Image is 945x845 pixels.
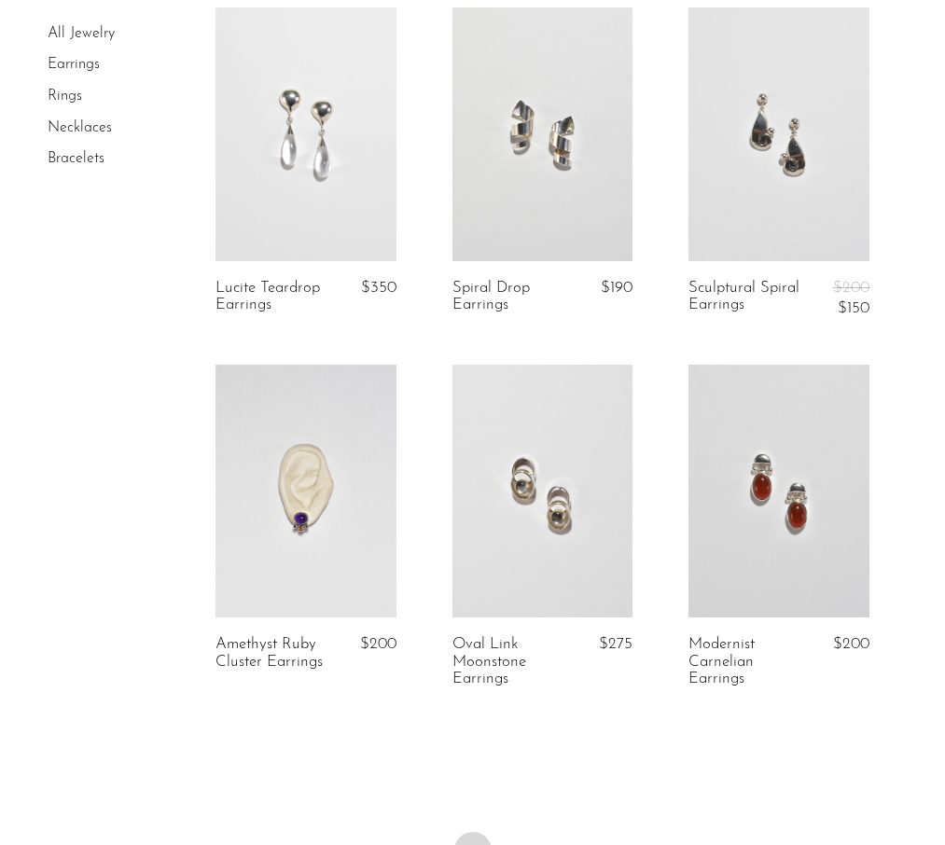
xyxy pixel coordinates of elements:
[688,636,804,687] a: Modernist Carnelian Earrings
[452,280,568,314] a: Spiral Drop Earrings
[601,280,632,296] span: $190
[215,280,331,314] a: Lucite Teardrop Earrings
[688,280,804,318] a: Sculptural Spiral Earrings
[833,280,869,296] span: $200
[599,636,632,652] span: $275
[360,636,396,652] span: $200
[452,636,568,687] a: Oval Link Moonstone Earrings
[838,300,869,316] span: $150
[48,151,104,166] a: Bracelets
[48,120,112,135] a: Necklaces
[833,636,869,652] span: $200
[48,26,115,41] a: All Jewelry
[361,280,396,296] span: $350
[215,636,331,671] a: Amethyst Ruby Cluster Earrings
[48,89,82,104] a: Rings
[48,58,100,73] a: Earrings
